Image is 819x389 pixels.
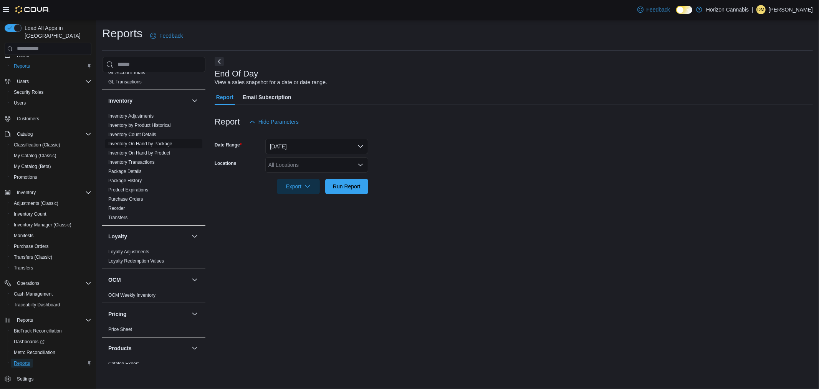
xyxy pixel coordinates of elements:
span: Reports [11,62,91,71]
button: BioTrack Reconciliation [8,326,94,336]
button: My Catalog (Classic) [8,150,94,161]
a: Settings [14,374,36,384]
h3: Loyalty [108,233,127,240]
span: Reorder [108,205,125,211]
span: Reports [14,63,30,69]
button: [DATE] [265,139,368,154]
span: Users [14,100,26,106]
div: Inventory [102,111,205,225]
span: Promotions [14,174,37,180]
a: Dashboards [11,337,48,346]
button: Settings [2,373,94,384]
button: Metrc Reconciliation [8,347,94,358]
a: Purchase Orders [11,242,52,251]
div: Loyalty [102,247,205,269]
span: DM [758,5,765,14]
span: Run Report [333,183,361,190]
span: BioTrack Reconciliation [11,326,91,336]
a: Purchase Orders [108,196,143,202]
a: Inventory Count [11,209,50,219]
a: Inventory by Product Historical [108,123,171,128]
a: Feedback [634,2,673,17]
span: Adjustments (Classic) [11,199,91,208]
div: Dallas Mitchell [756,5,766,14]
h3: Products [108,344,132,352]
button: Customers [2,113,94,124]
a: Loyalty Adjustments [108,249,149,254]
button: Cash Management [8,289,94,299]
span: Product Expirations [108,187,148,193]
a: Metrc Reconciliation [11,348,58,357]
span: Inventory [14,188,91,197]
label: Date Range [215,142,242,148]
p: [PERSON_NAME] [769,5,813,14]
a: BioTrack Reconciliation [11,326,65,336]
button: Security Roles [8,87,94,98]
span: Manifests [14,233,33,239]
button: Inventory [190,96,199,105]
button: Traceabilty Dashboard [8,299,94,310]
button: Hide Parameters [246,114,302,130]
button: Pricing [190,309,199,319]
a: GL Account Totals [108,70,145,75]
span: Settings [17,376,33,382]
div: OCM [102,291,205,303]
a: GL Transactions [108,79,142,85]
span: Users [14,77,91,86]
span: Cash Management [11,289,91,299]
span: Inventory Count Details [108,131,156,138]
button: OCM [190,275,199,284]
span: Inventory On Hand by Product [108,150,170,156]
span: BioTrack Reconciliation [14,328,62,334]
button: Loyalty [190,232,199,241]
span: Catalog [14,130,91,139]
button: Reports [2,315,94,326]
a: Manifests [11,231,36,240]
p: Horizon Cannabis [706,5,749,14]
button: Adjustments (Classic) [8,198,94,209]
span: Inventory On Hand by Package [108,141,172,147]
span: Cash Management [14,291,53,297]
button: My Catalog (Beta) [8,161,94,172]
span: Promotions [11,173,91,182]
button: Products [190,344,199,353]
button: Promotions [8,172,94,183]
span: My Catalog (Classic) [11,151,91,160]
span: Classification (Classic) [11,140,91,150]
span: Metrc Reconciliation [11,348,91,357]
h3: Report [215,117,240,126]
span: Feedback [647,6,670,13]
a: Classification (Classic) [11,140,63,150]
button: Manifests [8,230,94,241]
span: Transfers (Classic) [11,253,91,262]
a: Package Details [108,169,142,174]
input: Dark Mode [676,6,692,14]
span: Feedback [159,32,183,40]
a: Promotions [11,173,40,182]
span: Customers [17,116,39,122]
button: Operations [2,278,94,289]
span: Inventory [17,190,36,196]
span: Report [216,90,233,105]
button: Inventory [108,97,189,105]
a: Loyalty Redemption Values [108,258,164,264]
a: Catalog Export [108,361,139,366]
span: Transfers [11,263,91,273]
span: OCM Weekly Inventory [108,292,156,298]
span: Reports [17,317,33,323]
div: Finance [102,68,205,90]
span: Inventory Count [14,211,46,217]
a: Feedback [147,28,186,43]
button: Operations [14,279,43,288]
span: Catalog [17,131,33,137]
span: Package History [108,178,142,184]
a: Cash Management [11,289,56,299]
span: Dashboards [14,339,45,345]
span: Reports [14,360,30,366]
span: Security Roles [11,88,91,97]
span: Traceabilty Dashboard [11,300,91,309]
a: Package History [108,178,142,183]
span: Purchase Orders [11,242,91,251]
button: Users [8,98,94,108]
